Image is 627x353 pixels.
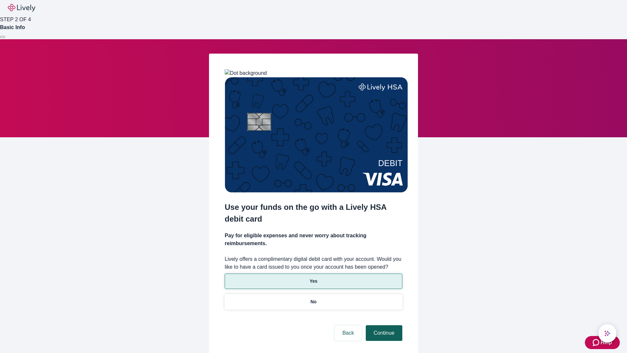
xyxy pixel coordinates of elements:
p: Yes [310,278,317,285]
button: chat [598,324,617,343]
button: Back [334,325,362,341]
img: Debit card [225,77,408,193]
h4: Pay for eligible expenses and never worry about tracking reimbursements. [225,232,402,247]
button: Zendesk support iconHelp [585,336,620,349]
button: No [225,294,402,310]
img: Dot background [225,69,267,77]
button: Yes [225,274,402,289]
img: Lively [8,4,35,12]
h2: Use your funds on the go with a Lively HSA debit card [225,201,402,225]
p: No [311,298,317,305]
svg: Lively AI Assistant [604,330,611,337]
span: Help [601,339,612,346]
label: Lively offers a complimentary digital debit card with your account. Would you like to have a card... [225,255,402,271]
button: Continue [366,325,402,341]
svg: Zendesk support icon [593,339,601,346]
